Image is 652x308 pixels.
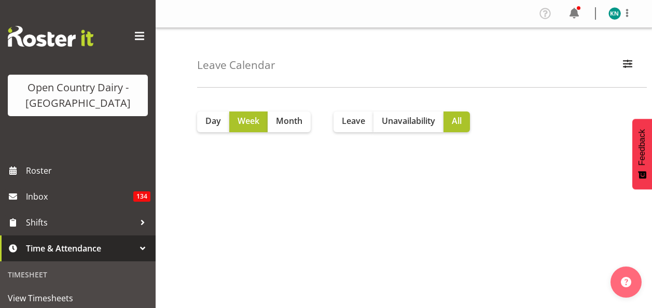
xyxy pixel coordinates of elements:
[26,163,150,178] span: Roster
[197,59,275,71] h4: Leave Calendar
[8,290,148,306] span: View Timesheets
[617,54,639,77] button: Filter Employees
[26,215,135,230] span: Shifts
[621,277,631,287] img: help-xxl-2.png
[26,241,135,256] span: Time & Attendance
[3,264,153,285] div: Timesheet
[133,191,150,202] span: 134
[608,7,621,20] img: karl-nicole9851.jpg
[8,26,93,47] img: Rosterit website logo
[18,80,137,111] div: Open Country Dairy - [GEOGRAPHIC_DATA]
[632,119,652,189] button: Feedback - Show survey
[637,129,647,165] span: Feedback
[26,189,133,204] span: Inbox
